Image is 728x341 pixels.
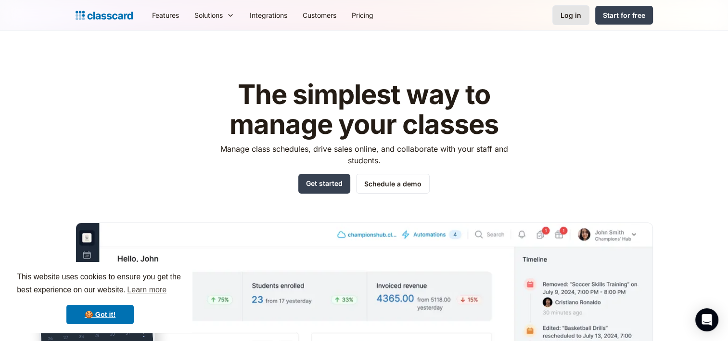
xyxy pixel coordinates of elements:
a: Integrations [242,4,295,26]
a: Features [144,4,187,26]
span: This website uses cookies to ensure you get the best experience on our website. [17,271,183,297]
a: Schedule a demo [356,174,430,194]
a: Start for free [595,6,653,25]
a: Log in [552,5,589,25]
div: Solutions [194,10,223,20]
div: Solutions [187,4,242,26]
div: Start for free [603,10,645,20]
a: Get started [298,174,350,194]
a: learn more about cookies [126,283,168,297]
h1: The simplest way to manage your classes [211,80,517,139]
p: Manage class schedules, drive sales online, and collaborate with your staff and students. [211,143,517,166]
div: cookieconsent [8,262,192,333]
div: Open Intercom Messenger [695,308,718,331]
div: Log in [561,10,581,20]
a: Customers [295,4,344,26]
a: Pricing [344,4,381,26]
a: dismiss cookie message [66,305,134,324]
a: home [76,9,133,22]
